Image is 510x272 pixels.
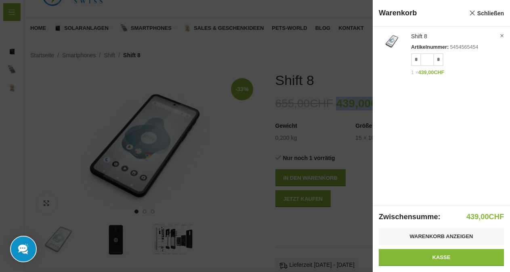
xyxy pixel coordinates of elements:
[379,228,504,245] a: Warenkorb anzeigen
[421,53,433,66] input: Produktmenge
[379,212,441,222] strong: Zwischensumme:
[498,32,506,40] a: Shift 8 aus dem Warenkorb entfernen
[489,213,504,221] span: CHF
[469,8,504,18] a: Schließen
[466,213,504,221] bdi: 439,00
[373,27,510,79] a: Anzeigen
[379,249,504,266] a: Kasse
[379,8,465,18] span: Warenkorb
